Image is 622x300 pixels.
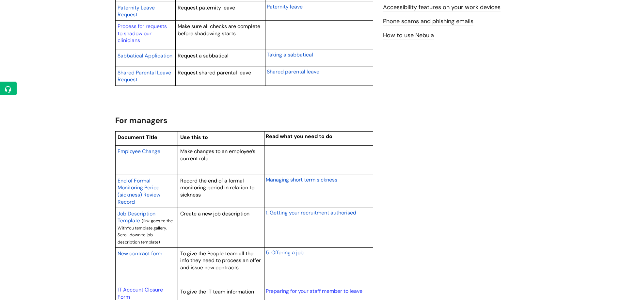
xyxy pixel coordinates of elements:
[266,248,304,256] a: 5. Offering a job
[180,148,255,162] span: Make changes to an employee’s current role
[266,249,304,256] span: 5. Offering a job
[115,115,167,125] span: For managers
[118,134,157,141] span: Document Title
[383,3,501,12] a: Accessibility features on your work devices
[383,17,473,26] a: Phone scams and phishing emails
[118,148,160,155] span: Employee Change
[118,69,171,83] span: Shared Parental Leave Request
[178,4,235,11] span: Request paternity leave
[118,147,160,155] a: Employee Change
[267,3,303,10] a: Paternity leave
[180,210,249,217] span: Create a new job description
[118,249,162,257] a: New contract form
[118,69,171,84] a: Shared Parental Leave Request
[267,51,313,58] a: Taking a sabbatical
[118,4,155,19] a: Paternity Leave Request
[266,288,362,294] a: Preparing for your staff member to leave
[118,250,162,257] span: New contract form
[118,4,155,18] span: Paternity Leave Request
[266,209,356,216] span: 1. Getting your recruitment authorised
[118,177,160,205] span: End of Formal Monitoring Period (sickness) Review Record
[267,68,319,75] a: Shared parental leave
[178,23,260,37] span: Make sure all checks are complete before shadowing starts
[180,177,254,198] span: Record the end of a formal monitoring period in relation to sickness
[118,23,167,44] a: Process for requests to shadow our clinicians
[118,52,172,59] a: Sabbatical Application
[118,210,155,225] a: Job Description Template
[266,209,356,216] a: 1. Getting your recruitment authorised
[266,176,337,183] a: Managing short term sickness
[178,52,229,59] span: Request a sabbatical
[118,177,160,206] a: End of Formal Monitoring Period (sickness) Review Record
[178,69,251,76] span: Request shared parental leave
[118,210,155,224] span: Job Description Template
[180,134,208,141] span: Use this to
[118,218,173,245] span: (link goes to the WithYou template gallery. Scroll down to job description template)
[266,133,332,140] span: Read what you need to do
[383,31,434,40] a: How to use Nebula
[180,250,261,271] span: To give the People team all the info they need to process an offer and issue new contracts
